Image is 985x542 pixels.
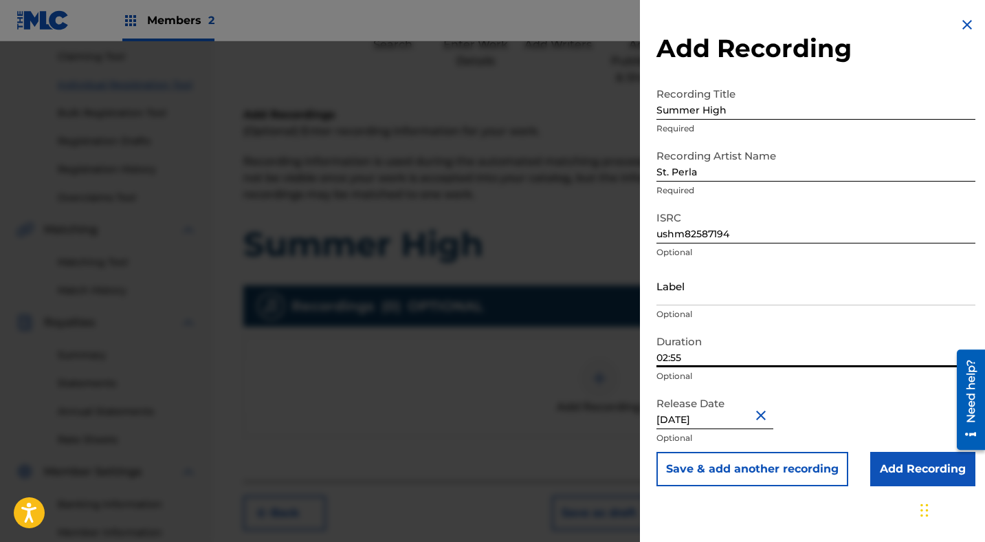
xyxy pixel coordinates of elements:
[656,33,975,64] h2: Add Recording
[656,246,975,259] p: Optional
[656,370,975,382] p: Optional
[947,345,985,455] iframe: Resource Center
[16,10,69,30] img: MLC Logo
[920,490,929,531] div: Drag
[122,12,139,29] img: Top Rightsholders
[656,432,975,444] p: Optional
[916,476,985,542] iframe: Chat Widget
[870,452,975,486] input: Add Recording
[208,14,214,27] span: 2
[656,452,848,486] button: Save & add another recording
[656,184,975,197] p: Required
[753,394,773,436] button: Close
[147,12,214,28] span: Members
[656,308,975,321] p: Optional
[656,122,975,135] p: Required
